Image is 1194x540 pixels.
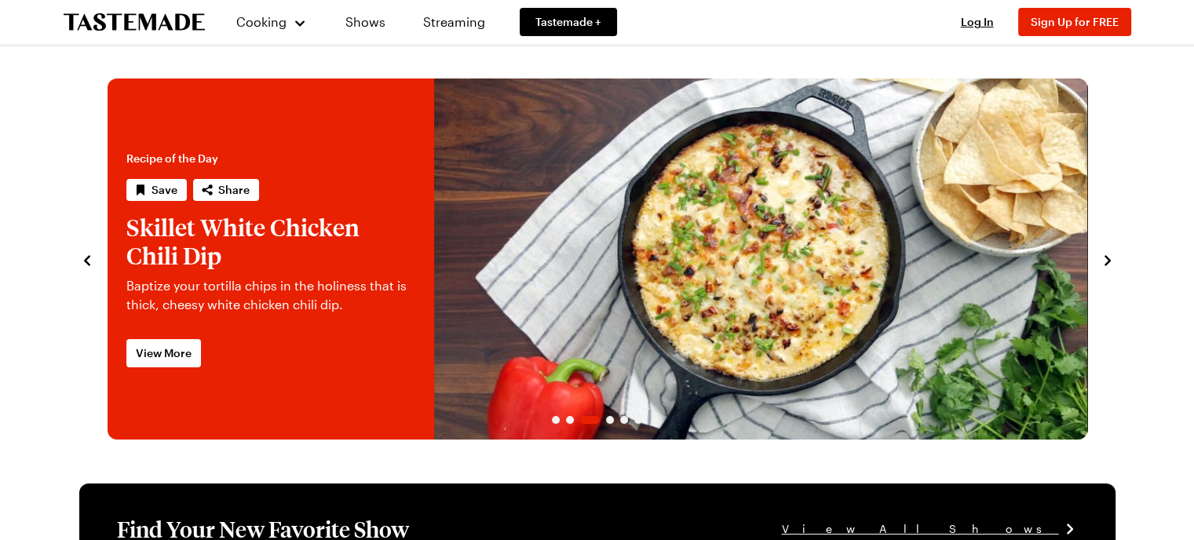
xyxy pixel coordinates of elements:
[634,416,642,424] span: Go to slide 6
[193,179,259,201] button: Share
[782,520,1059,538] span: View All Shows
[108,78,1087,440] div: 3 / 6
[1031,15,1119,28] span: Sign Up for FREE
[1018,8,1131,36] button: Sign Up for FREE
[79,250,95,268] button: navigate to previous item
[126,179,187,201] button: Save recipe
[236,3,308,41] button: Cooking
[152,182,177,198] span: Save
[961,15,994,28] span: Log In
[64,13,205,31] a: To Tastemade Home Page
[1100,250,1115,268] button: navigate to next item
[126,339,201,367] a: View More
[236,14,287,29] span: Cooking
[218,182,250,198] span: Share
[535,14,601,30] span: Tastemade +
[566,416,574,424] span: Go to slide 2
[580,416,600,424] span: Go to slide 3
[552,416,560,424] span: Go to slide 1
[606,416,614,424] span: Go to slide 4
[946,14,1009,30] button: Log In
[136,345,192,361] span: View More
[520,8,617,36] a: Tastemade +
[620,416,628,424] span: Go to slide 5
[782,520,1078,538] a: View All Shows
